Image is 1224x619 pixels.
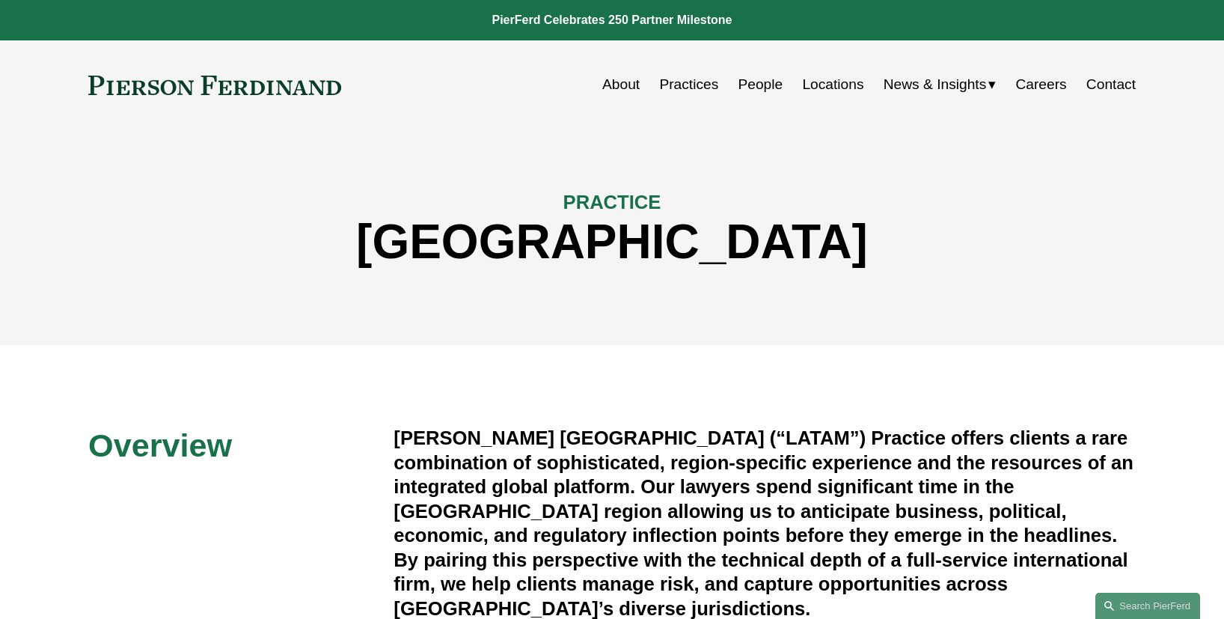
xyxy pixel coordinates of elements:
[1095,593,1200,619] a: Search this site
[659,70,718,99] a: Practices
[884,70,997,99] a: folder dropdown
[1015,70,1066,99] a: Careers
[88,215,1136,269] h1: [GEOGRAPHIC_DATA]
[738,70,783,99] a: People
[88,427,232,463] span: Overview
[802,70,863,99] a: Locations
[563,192,661,213] span: PRACTICE
[1086,70,1136,99] a: Contact
[602,70,640,99] a: About
[884,72,987,98] span: News & Insights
